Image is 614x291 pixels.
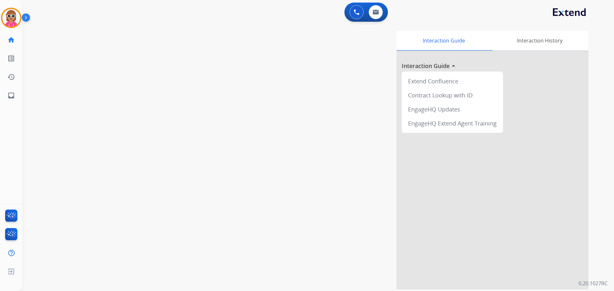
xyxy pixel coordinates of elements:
div: Interaction History [491,31,588,50]
div: Extend Confluence [404,74,500,88]
mat-icon: list_alt [7,55,15,62]
p: 0.20.1027RC [579,280,608,287]
mat-icon: history [7,73,15,81]
div: Interaction Guide [397,31,491,50]
div: Contract Lookup with ID [404,88,500,102]
div: EngageHQ Updates [404,102,500,116]
img: avatar [2,9,20,27]
div: EngageHQ Extend Agent Training [404,116,500,130]
mat-icon: inbox [7,92,15,99]
mat-icon: home [7,36,15,44]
